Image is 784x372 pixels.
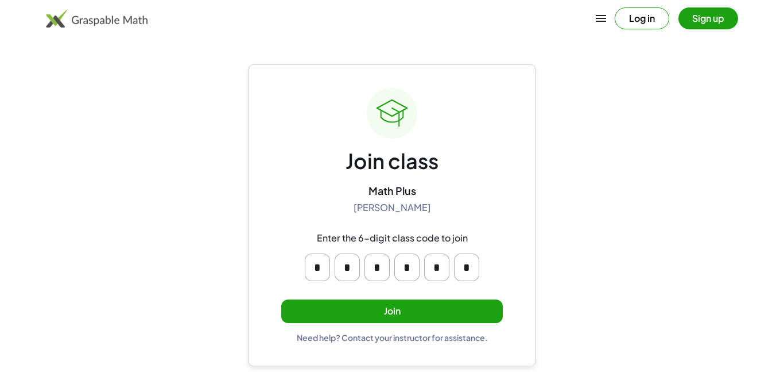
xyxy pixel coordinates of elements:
button: Sign up [678,7,738,29]
input: Please enter OTP character 5 [424,254,449,281]
div: [PERSON_NAME] [354,202,431,214]
input: Please enter OTP character 3 [364,254,390,281]
div: Need help? Contact your instructor for assistance. [297,332,488,343]
div: Enter the 6-digit class code to join [317,232,468,244]
input: Please enter OTP character 2 [335,254,360,281]
input: Please enter OTP character 4 [394,254,420,281]
div: Math Plus [368,184,416,197]
input: Please enter OTP character 1 [305,254,330,281]
div: Join class [346,148,438,175]
input: Please enter OTP character 6 [454,254,479,281]
button: Log in [615,7,669,29]
button: Join [281,300,503,323]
